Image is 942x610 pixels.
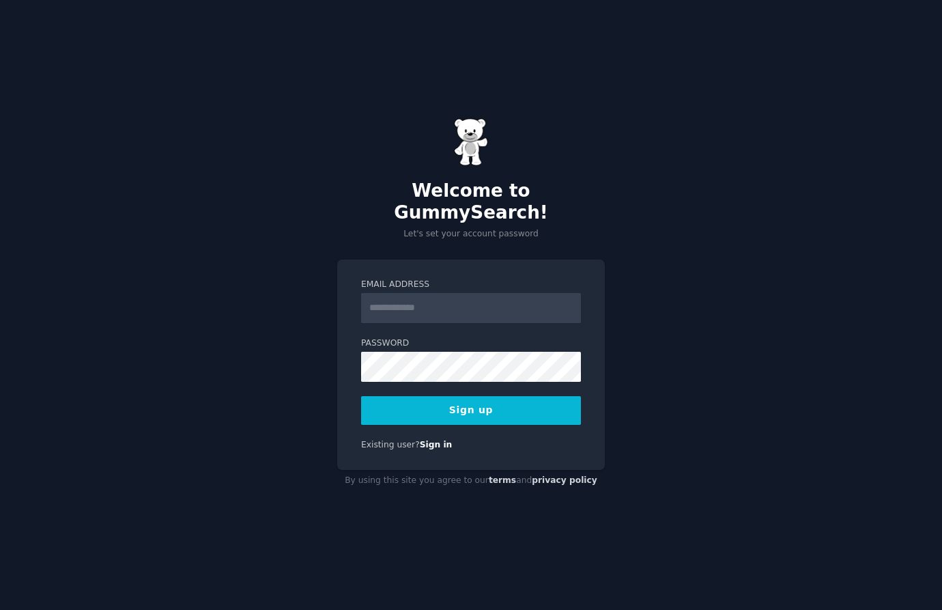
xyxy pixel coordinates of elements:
[361,337,581,350] label: Password
[337,180,605,223] h2: Welcome to GummySearch!
[420,440,453,449] a: Sign in
[337,228,605,240] p: Let's set your account password
[361,440,420,449] span: Existing user?
[361,279,581,291] label: Email Address
[361,396,581,425] button: Sign up
[489,475,516,485] a: terms
[337,470,605,492] div: By using this site you agree to our and
[454,118,488,166] img: Gummy Bear
[532,475,597,485] a: privacy policy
